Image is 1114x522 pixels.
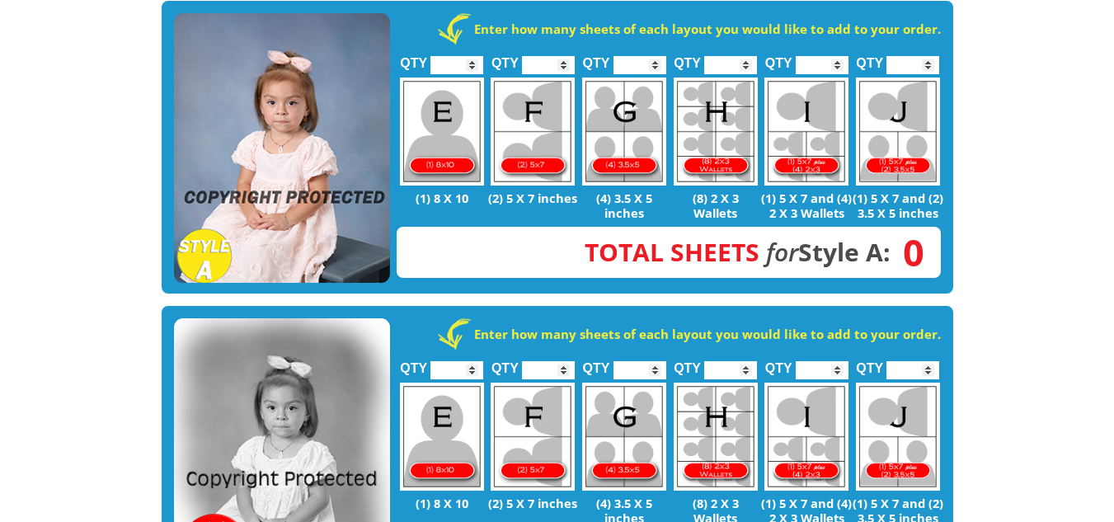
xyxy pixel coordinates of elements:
[582,78,666,186] img: G
[474,21,941,37] strong: Enter how many sheets of each layout you would like to add to your order.
[891,243,924,261] span: 0
[674,38,701,78] label: QTY
[583,343,610,383] label: QTY
[400,78,484,186] img: E
[764,383,848,491] img: I
[487,190,579,205] p: (2) 5 X 7 inches
[474,326,941,342] strong: Enter how many sheets of each layout you would like to add to your order.
[856,383,940,491] img: J
[856,343,883,383] label: QTY
[674,78,758,186] img: H
[491,343,519,383] label: QTY
[579,190,670,220] p: (4) 3.5 X 5 inches
[583,38,610,78] label: QTY
[585,235,891,269] strong: Style A:
[582,383,666,491] img: G
[761,190,853,220] p: (1) 5 X 7 and (4) 2 X 3 Wallets
[400,343,427,383] label: QTY
[766,235,798,269] em: for
[764,78,848,186] img: I
[400,38,427,78] label: QTY
[491,38,519,78] label: QTY
[397,496,488,510] p: (1) 8 X 10
[487,496,579,510] p: (2) 5 X 7 inches
[491,383,575,491] img: F
[585,235,759,269] span: Total Sheets
[670,190,761,220] p: (8) 2 X 3 Wallets
[397,190,488,205] p: (1) 8 X 10
[765,38,792,78] label: QTY
[174,13,390,284] img: STYLE A
[856,78,940,186] img: J
[853,190,944,220] p: (1) 5 X 7 and (2) 3.5 X 5 inches
[674,343,701,383] label: QTY
[400,383,484,491] img: E
[856,38,883,78] label: QTY
[674,383,758,491] img: H
[491,78,575,186] img: F
[765,343,792,383] label: QTY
